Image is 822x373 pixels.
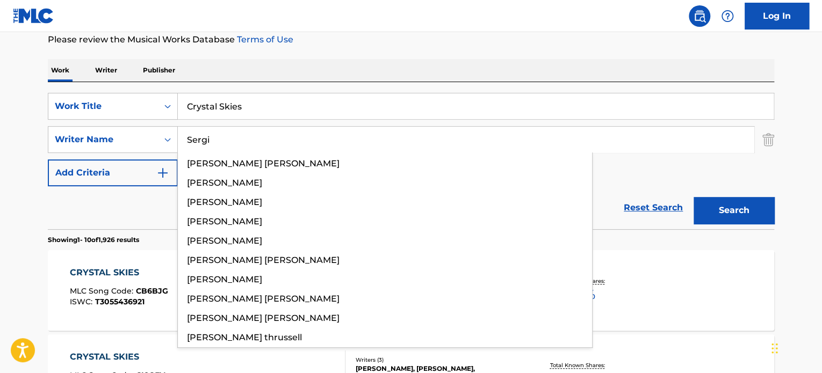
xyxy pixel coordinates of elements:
img: Delete Criterion [762,126,774,153]
span: [PERSON_NAME] [PERSON_NAME] [187,313,340,323]
p: Please review the Musical Works Database [48,33,774,46]
a: Reset Search [618,196,688,220]
span: [PERSON_NAME] [PERSON_NAME] [187,255,340,265]
span: T3055436921 [95,297,145,306]
span: [PERSON_NAME] [187,236,262,246]
img: search [693,10,706,23]
div: Widget συνομιλίας [768,321,822,373]
div: CRYSTAL SKIES [70,266,168,279]
form: Search Form [48,93,774,229]
p: Writer [92,59,120,82]
div: Help [717,5,738,27]
span: MLC Song Code : [70,286,136,296]
span: [PERSON_NAME] [PERSON_NAME] [187,294,340,304]
a: Terms of Use [235,34,293,45]
div: CRYSTAL SKIES [70,350,165,363]
span: ISWC : [70,297,95,306]
div: Work Title [55,100,152,113]
img: help [721,10,734,23]
button: Search [694,197,774,224]
p: Publisher [140,59,178,82]
span: [PERSON_NAME] [187,178,262,188]
span: [PERSON_NAME] [187,197,262,207]
p: Total Known Shares: [550,361,607,369]
a: Public Search [689,5,710,27]
iframe: Chat Widget [768,321,822,373]
span: CB6BJG [136,286,168,296]
a: CRYSTAL SKIESMLC Song Code:CB6BJGISWC:T3055436921Writers (3)[PERSON_NAME] [PERSON_NAME], [PERSON_... [48,250,774,331]
span: [PERSON_NAME] [187,216,262,226]
span: [PERSON_NAME] [187,274,262,284]
div: Writers ( 3 ) [356,356,518,364]
a: Log In [745,3,809,30]
p: Showing 1 - 10 of 1,926 results [48,235,139,245]
div: Writer Name [55,133,152,146]
img: MLC Logo [13,8,54,24]
span: [PERSON_NAME] thrussell [187,332,302,342]
img: 9d2ae6d4665cec9f34b9.svg [156,166,169,179]
div: Μεταφορά [771,332,778,364]
button: Add Criteria [48,159,178,186]
p: Work [48,59,73,82]
span: [PERSON_NAME] [PERSON_NAME] [187,158,340,169]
